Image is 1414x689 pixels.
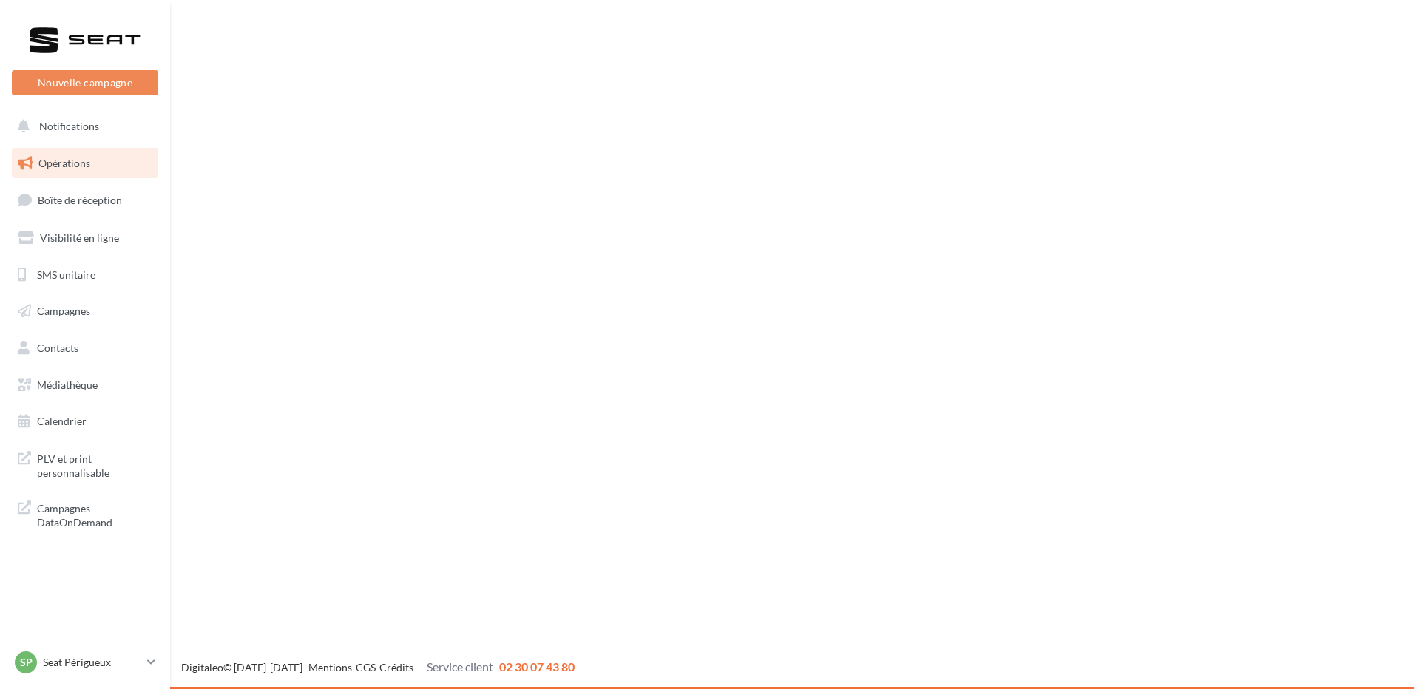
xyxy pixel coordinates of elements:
a: Boîte de réception [9,184,161,216]
span: Médiathèque [37,379,98,391]
span: Contacts [37,342,78,354]
a: Contacts [9,333,161,364]
a: PLV et print personnalisable [9,443,161,486]
a: Campagnes DataOnDemand [9,492,161,536]
a: Crédits [379,661,413,673]
span: Notifications [39,120,99,132]
a: SMS unitaire [9,259,161,291]
span: Visibilité en ligne [40,231,119,244]
span: 02 30 07 43 80 [499,659,575,673]
span: PLV et print personnalisable [37,449,152,481]
a: Digitaleo [181,661,223,673]
span: Boîte de réception [38,194,122,206]
span: SMS unitaire [37,268,95,280]
span: Opérations [38,157,90,169]
span: Calendrier [37,415,87,427]
span: Service client [427,659,493,673]
button: Notifications [9,111,155,142]
a: Visibilité en ligne [9,223,161,254]
a: CGS [356,661,376,673]
a: SP Seat Périgueux [12,648,158,676]
a: Mentions [308,661,352,673]
span: Campagnes DataOnDemand [37,498,152,530]
button: Nouvelle campagne [12,70,158,95]
span: SP [20,655,33,670]
a: Médiathèque [9,370,161,401]
p: Seat Périgueux [43,655,141,670]
a: Opérations [9,148,161,179]
a: Calendrier [9,406,161,437]
span: Campagnes [37,305,90,317]
a: Campagnes [9,296,161,327]
span: © [DATE]-[DATE] - - - [181,661,575,673]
